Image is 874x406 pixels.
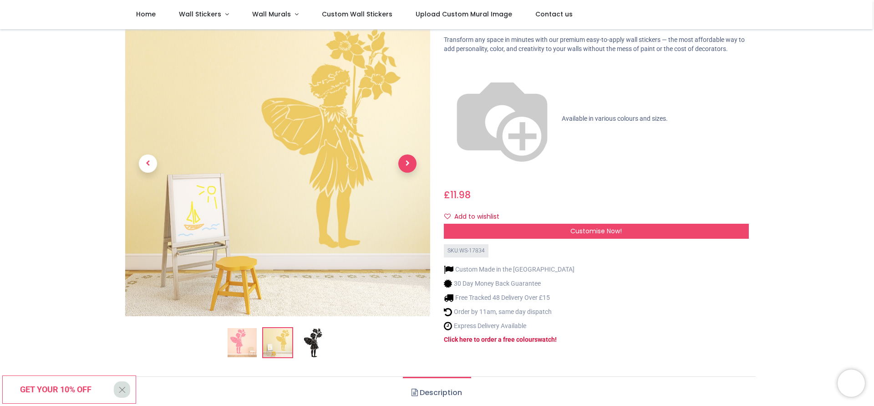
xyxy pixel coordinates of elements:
a: Next [385,57,430,270]
img: Flower Fairy Fantasy Fairy Tale Wall Sticker [228,328,257,357]
span: 11.98 [450,188,471,201]
i: Add to wishlist [444,213,451,220]
span: Contact us [535,10,573,19]
img: WS-17834-02 [125,11,430,316]
button: Add to wishlistAdd to wishlist [444,209,507,225]
span: Wall Murals [252,10,291,19]
span: Available in various colours and sizes. [562,115,668,122]
div: SKU: WS-17834 [444,244,488,257]
li: Free Tracked 48 Delivery Over £15 [444,293,574,303]
span: Custom Wall Stickers [322,10,392,19]
li: Express Delivery Available [444,321,574,331]
span: Home [136,10,156,19]
span: Previous [139,154,157,173]
iframe: Brevo live chat [838,370,865,397]
img: WS-17834-03 [299,328,328,357]
span: Customise Now! [570,226,622,236]
p: Transform any space in minutes with our premium easy-to-apply wall stickers — the most affordable... [444,36,749,53]
li: 30 Day Money Back Guarantee [444,279,574,288]
img: color-wheel.png [444,61,560,177]
li: Custom Made in the [GEOGRAPHIC_DATA] [444,265,574,274]
li: Order by 11am, same day dispatch [444,307,574,317]
span: Upload Custom Mural Image [416,10,512,19]
span: Next [398,154,417,173]
a: Previous [125,57,171,270]
a: ! [555,336,557,343]
span: £ [444,188,471,201]
img: WS-17834-02 [263,328,292,357]
a: Click here to order a free colour [444,336,534,343]
a: swatch [534,336,555,343]
span: Wall Stickers [179,10,221,19]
